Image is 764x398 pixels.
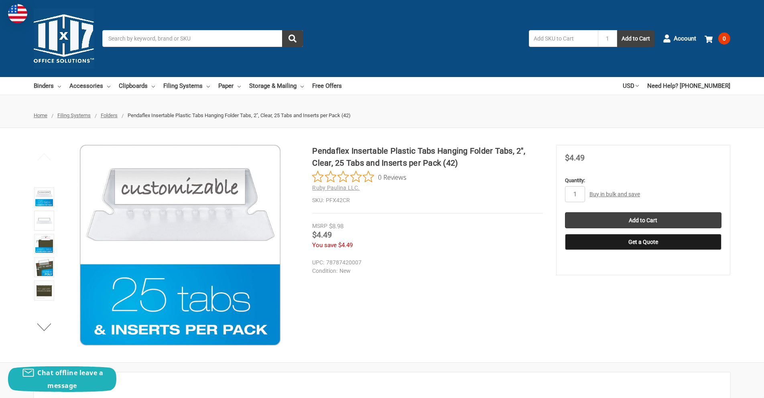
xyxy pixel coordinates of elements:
[34,77,61,95] a: Binders
[42,381,722,393] h2: Description
[163,77,210,95] a: Filing Systems
[35,282,53,299] img: Pendaflex Insertable Plastic Tabs Hanging Folder Tabs, 2", Clear, 25 Tabs and Inserts per Pack (42)
[101,112,118,118] a: Folders
[617,30,654,47] button: Add to Cart
[674,34,696,43] span: Account
[8,366,116,392] button: Chat offline leave a message
[249,77,304,95] a: Storage & Mailing
[329,223,343,230] span: $8.98
[565,234,721,250] button: Get a Quote
[35,235,53,253] img: Pendaflex Insertable Plastic Tabs Hanging Folder Tabs, 2", Clear, 25 Tabs and Inserts per Pack (42)
[623,77,639,95] a: USD
[218,77,241,95] a: Paper
[312,267,539,275] dd: New
[57,112,91,118] a: Filing Systems
[565,177,721,185] label: Quantity:
[312,185,360,191] a: Ruby Paulina LLC.
[312,267,337,275] dt: Condition:
[312,230,332,240] span: $4.49
[119,77,155,95] a: Clipboards
[32,319,57,335] button: Next
[34,8,94,69] img: 11x17.com
[589,191,640,197] a: Buy in bulk and save
[565,212,721,228] input: Add to Cart
[338,242,353,249] span: $4.49
[35,258,53,276] img: Pendaflex Insertable Plastic Tabs Hanging Folder Tabs, 2", Clear, 25 Tabs and Inserts per Pack (42)
[647,77,730,95] a: Need Help? [PHONE_NUMBER]
[529,30,598,47] input: Add SKU to Cart
[35,212,53,229] img: Pendaflex Insertable Plastic Tabs Hanging Folder Tabs, 2", Clear, 25 Tabs and Inserts per Pack (42)
[312,222,327,230] div: MSRP
[718,32,730,45] span: 0
[80,145,280,345] img: Pendaflex Insertable Plastic Tabs Hanging Folder Tabs, 2", Clear, 25 Tabs and Inserts per Pack (42)
[565,153,585,162] span: $4.49
[32,149,57,165] button: Previous
[312,258,324,267] dt: UPC:
[663,28,696,49] a: Account
[69,77,110,95] a: Accessories
[35,189,53,206] img: Pendaflex Insertable Plastic Tabs Hanging Folder Tabs, 2", Clear, 25 Tabs and Inserts per Pack (42)
[34,112,47,118] a: Home
[312,145,543,169] h1: Pendaflex Insertable Plastic Tabs Hanging Folder Tabs, 2", Clear, 25 Tabs and Inserts per Pack (42)
[312,196,543,205] dd: PFX42CR
[312,258,539,267] dd: 78787420007
[8,4,27,23] img: duty and tax information for United States
[102,30,303,47] input: Search by keyword, brand or SKU
[312,171,406,183] button: Rated 0 out of 5 stars from 0 reviews. Jump to reviews.
[37,368,103,390] span: Chat offline leave a message
[312,77,342,95] a: Free Offers
[312,242,337,249] span: You save
[705,28,730,49] a: 0
[378,171,406,183] span: 0 Reviews
[128,112,351,118] span: Pendaflex Insertable Plastic Tabs Hanging Folder Tabs, 2", Clear, 25 Tabs and Inserts per Pack (42)
[312,196,324,205] dt: SKU:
